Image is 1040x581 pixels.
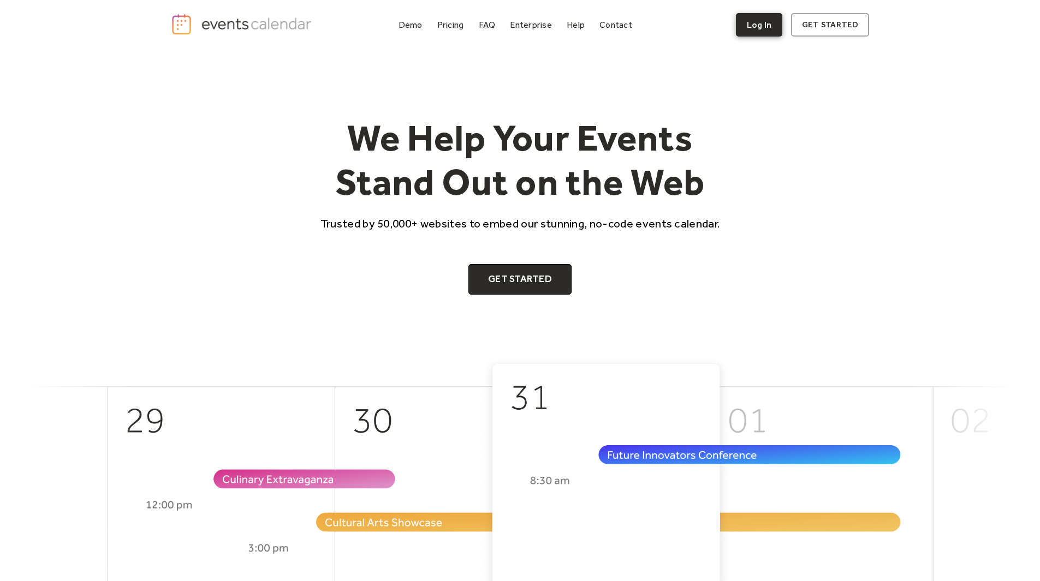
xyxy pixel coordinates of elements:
[468,264,572,295] a: Get Started
[791,13,869,37] a: get started
[311,116,730,205] h1: We Help Your Events Stand Out on the Web
[311,215,730,231] p: Trusted by 50,000+ websites to embed our stunning, no-code events calendar.
[474,17,500,32] a: FAQ
[437,22,464,28] div: Pricing
[394,17,427,32] a: Demo
[567,22,585,28] div: Help
[510,22,551,28] div: Enterprise
[595,17,637,32] a: Contact
[399,22,423,28] div: Demo
[433,17,468,32] a: Pricing
[736,13,782,37] a: Log In
[479,22,496,28] div: FAQ
[599,22,632,28] div: Contact
[562,17,589,32] a: Help
[506,17,556,32] a: Enterprise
